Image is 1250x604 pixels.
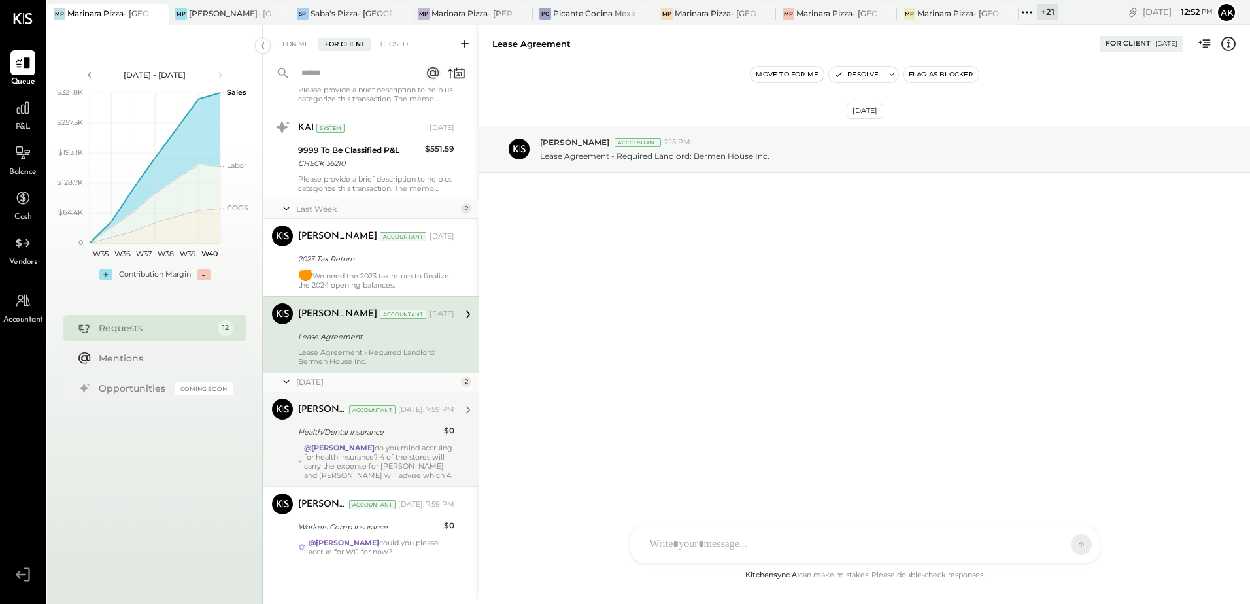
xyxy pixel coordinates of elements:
[349,500,396,509] div: Accountant
[298,348,454,366] div: Lease Agreement - Required Landlord: Bermen House Inc.
[298,175,454,193] div: Please provide a brief description to help us categorize this transaction. The memo might be help...
[298,270,454,290] div: We need the 2023 tax return to finalize the 2024 opening balances.
[398,405,454,415] div: [DATE], 7:59 PM
[540,137,609,148] span: [PERSON_NAME]
[316,124,345,133] div: System
[444,519,454,532] div: $0
[158,249,174,258] text: W38
[9,257,37,269] span: Vendors
[1,288,45,326] a: Accountant
[298,498,346,511] div: [PERSON_NAME]
[175,382,233,395] div: Coming Soon
[349,405,396,414] div: Accountant
[99,269,112,280] div: +
[298,403,346,416] div: [PERSON_NAME]
[444,424,454,437] div: $0
[1,231,45,269] a: Vendors
[430,123,454,133] div: [DATE]
[398,499,454,510] div: [DATE], 7:59 PM
[296,377,458,388] div: [DATE]
[14,212,31,224] span: Cash
[298,426,440,439] div: Health/Dental Insurance
[99,322,211,335] div: Requests
[540,150,769,161] p: Lease Agreement - Required Landlord: Bermen House Inc.
[227,88,246,97] text: Sales
[58,208,83,217] text: $64.4K
[179,249,195,258] text: W39
[309,538,379,547] strong: @[PERSON_NAME]
[615,138,661,147] div: Accountant
[99,352,227,365] div: Mentions
[57,88,83,97] text: $321.8K
[57,178,83,187] text: $128.7K
[553,8,635,19] div: Picante Cocina Mexicana Rest
[298,520,440,533] div: Workers Comp Insurance
[374,38,414,51] div: Closed
[298,252,450,265] div: 2023 Tax Return
[99,69,211,80] div: [DATE] - [DATE]
[298,267,312,282] span: 🟠
[276,38,316,51] div: For Me
[309,538,454,556] div: could you please accrue for WC for now?
[904,8,915,20] div: MP
[1,141,45,178] a: Balance
[304,443,454,480] div: do you mind accruing for health insurance? 4 of the stores will carry the expense for [PERSON_NAM...
[461,203,471,214] div: 2
[197,269,211,280] div: -
[1216,2,1237,23] button: Ak
[1106,39,1151,49] div: For Client
[227,161,246,170] text: Labor
[298,308,377,321] div: [PERSON_NAME]
[492,38,571,50] div: Lease Agreement
[1,95,45,133] a: P&L
[114,249,130,258] text: W36
[9,167,37,178] span: Balance
[318,38,371,51] div: For Client
[751,67,824,82] button: Move to for me
[67,8,149,19] div: Marinara Pizza- [GEOGRAPHIC_DATA]
[380,310,426,319] div: Accountant
[298,157,421,170] div: CHECK 55210
[11,76,35,88] span: Queue
[201,249,217,258] text: W40
[675,8,756,19] div: Marinara Pizza- [GEOGRAPHIC_DATA]
[58,148,83,157] text: $193.1K
[1037,4,1058,20] div: + 21
[218,320,233,336] div: 12
[99,382,168,395] div: Opportunities
[1,186,45,224] a: Cash
[461,377,471,387] div: 2
[1155,39,1177,48] div: [DATE]
[298,230,377,243] div: [PERSON_NAME]
[3,314,43,326] span: Accountant
[298,330,450,343] div: Lease Agreement
[917,8,999,19] div: Marinara Pizza- [GEOGRAPHIC_DATA]
[54,8,65,20] div: MP
[1,50,45,88] a: Queue
[418,8,430,20] div: MP
[539,8,551,20] div: PC
[1126,5,1140,19] div: copy link
[430,309,454,320] div: [DATE]
[175,8,187,20] div: MP
[78,238,83,247] text: 0
[296,203,458,214] div: Last Week
[661,8,673,20] div: MP
[298,85,454,103] div: Please provide a brief description to help us categorize this transaction. The memo might be help...
[189,8,271,19] div: [PERSON_NAME]- [GEOGRAPHIC_DATA]
[298,144,421,157] div: 9999 To Be Classified P&L
[664,137,690,148] span: 2:15 PM
[430,231,454,242] div: [DATE]
[425,143,454,156] div: $551.59
[311,8,392,19] div: Saba's Pizza- [GEOGRAPHIC_DATA]
[1143,6,1213,18] div: [DATE]
[796,8,878,19] div: Marinara Pizza- [GEOGRAPHIC_DATA].
[227,203,248,212] text: COGS
[847,103,883,119] div: [DATE]
[829,67,884,82] button: Resolve
[783,8,794,20] div: MP
[297,8,309,20] div: SP
[57,118,83,127] text: $257.5K
[304,443,375,452] strong: @[PERSON_NAME]
[92,249,108,258] text: W35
